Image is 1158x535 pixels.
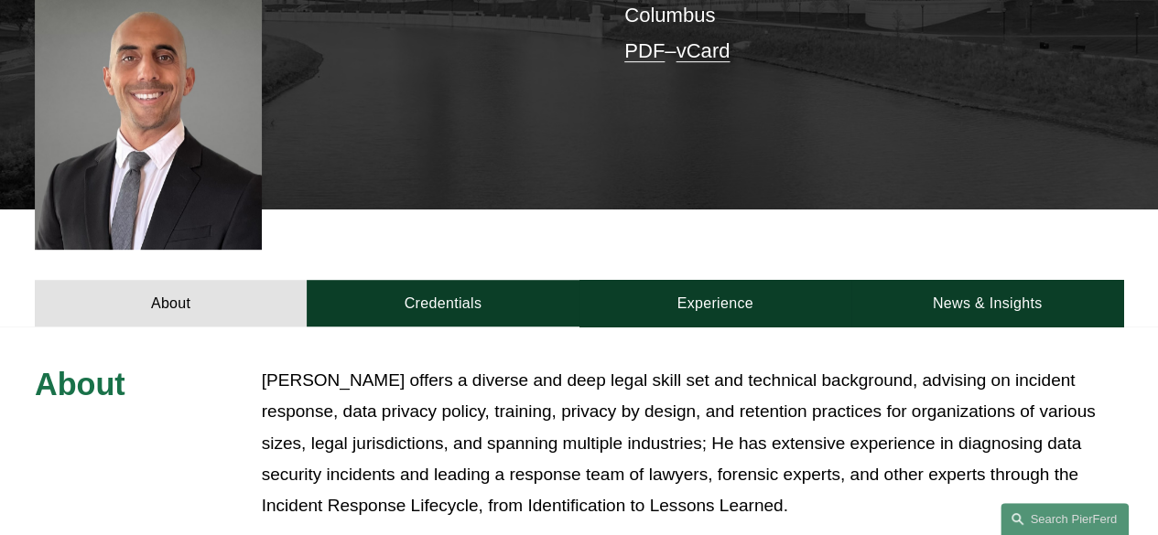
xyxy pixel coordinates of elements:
a: vCard [676,39,730,62]
a: Search this site [1001,503,1129,535]
a: About [35,280,307,326]
a: Experience [579,280,851,326]
a: PDF [624,39,665,62]
span: About [35,367,125,401]
p: [PERSON_NAME] offers a diverse and deep legal skill set and technical background, advising on inc... [262,365,1123,521]
a: News & Insights [851,280,1123,326]
a: Credentials [307,280,579,326]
